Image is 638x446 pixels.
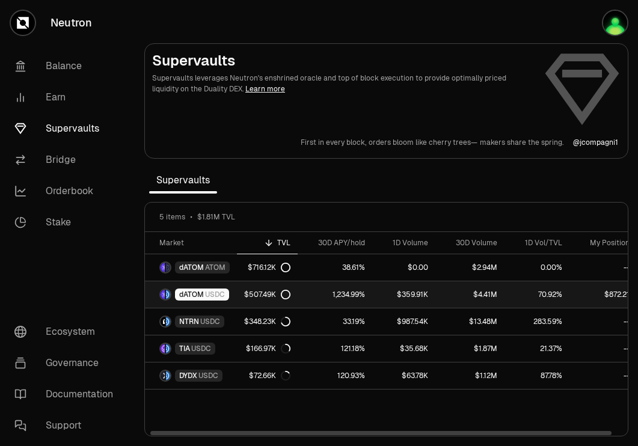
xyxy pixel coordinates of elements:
a: Balance [5,50,130,82]
p: Supervaults leverages Neutron's enshrined oracle and top of block execution to provide optimally ... [152,73,534,94]
img: USDC Logo [166,290,170,299]
a: Orderbook [5,176,130,207]
span: dATOM [179,263,204,272]
a: 21.37% [505,335,569,362]
a: $359.91K [372,281,435,308]
div: 30D APY/hold [305,238,365,248]
a: $4.41M [435,281,505,308]
div: 1D Volume [379,238,428,248]
img: USDC Logo [166,344,170,353]
p: First in every block, [301,138,366,147]
a: 120.93% [298,362,372,389]
img: ATOM Logo [166,263,170,272]
a: dATOM LogoUSDC LogodATOMUSDC [145,281,237,308]
div: My Position [577,238,630,248]
a: 121.18% [298,335,372,362]
p: orders bloom like cherry trees— [369,138,477,147]
a: 38.61% [298,254,372,281]
span: NTRN [179,317,199,326]
span: 5 items [159,212,185,222]
img: dATOM Logo [161,263,165,272]
span: USDC [191,344,211,353]
span: ATOM [205,263,225,272]
a: 1,234.99% [298,281,372,308]
span: Supervaults [149,168,217,192]
img: Atom Staking [603,11,627,35]
a: $987.54K [372,308,435,335]
a: $716.12K [237,254,298,281]
a: $507.49K [237,281,298,308]
img: NTRN Logo [161,317,165,326]
a: $1.87M [435,335,505,362]
img: DYDX Logo [161,371,165,380]
a: $0.00 [372,254,435,281]
div: $716.12K [248,263,290,272]
a: Bridge [5,144,130,176]
div: 1D Vol/TVL [512,238,562,248]
h2: Supervaults [152,51,534,70]
img: TIA Logo [161,344,165,353]
a: $2.94M [435,254,505,281]
a: 33.19% [298,308,372,335]
a: 0.00% [505,254,569,281]
a: Support [5,410,130,441]
span: USDC [200,317,220,326]
span: dATOM [179,290,204,299]
div: Market [159,238,230,248]
a: $1.12M [435,362,505,389]
a: NTRN LogoUSDC LogoNTRNUSDC [145,308,237,335]
div: 30D Volume [443,238,497,248]
a: @jcompagni1 [573,138,618,147]
span: USDC [198,371,218,380]
a: Stake [5,207,130,238]
a: Supervaults [5,113,130,144]
a: Governance [5,347,130,379]
a: Ecosystem [5,316,130,347]
div: $72.66K [249,371,290,380]
img: dATOM Logo [161,290,165,299]
a: DYDX LogoUSDC LogoDYDXUSDC [145,362,237,389]
a: Learn more [245,84,285,94]
div: $166.97K [246,344,290,353]
a: 87.78% [505,362,569,389]
div: $348.23K [244,317,290,326]
a: 70.92% [505,281,569,308]
div: $507.49K [244,290,290,299]
a: TIA LogoUSDC LogoTIAUSDC [145,335,237,362]
a: $72.66K [237,362,298,389]
a: First in every block,orders bloom like cherry trees—makers share the spring. [301,138,563,147]
a: $35.68K [372,335,435,362]
a: Earn [5,82,130,113]
span: DYDX [179,371,197,380]
span: $1.81M TVL [197,212,235,222]
span: USDC [205,290,225,299]
img: USDC Logo [166,371,170,380]
p: @ jcompagni1 [573,138,618,147]
a: $13.48M [435,308,505,335]
a: dATOM LogoATOM LogodATOMATOM [145,254,237,281]
a: Documentation [5,379,130,410]
div: TVL [244,238,290,248]
a: $166.97K [237,335,298,362]
span: TIA [179,344,190,353]
a: 283.59% [505,308,569,335]
img: USDC Logo [166,317,170,326]
a: $348.23K [237,308,298,335]
a: $63.78K [372,362,435,389]
p: makers share the spring. [480,138,563,147]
